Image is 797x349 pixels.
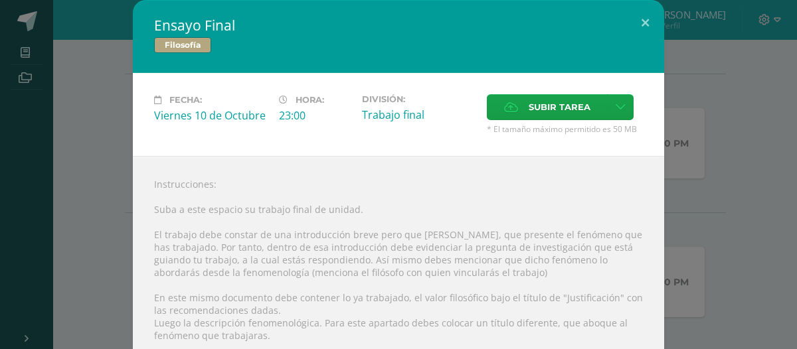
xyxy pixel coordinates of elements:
[487,123,643,135] span: * El tamaño máximo permitido es 50 MB
[154,108,268,123] div: Viernes 10 de Octubre
[154,37,211,53] span: Filosofía
[279,108,351,123] div: 23:00
[169,95,202,105] span: Fecha:
[154,16,643,35] h2: Ensayo Final
[529,95,590,119] span: Subir tarea
[362,107,476,122] div: Trabajo final
[362,94,476,104] label: División:
[296,95,324,105] span: Hora:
